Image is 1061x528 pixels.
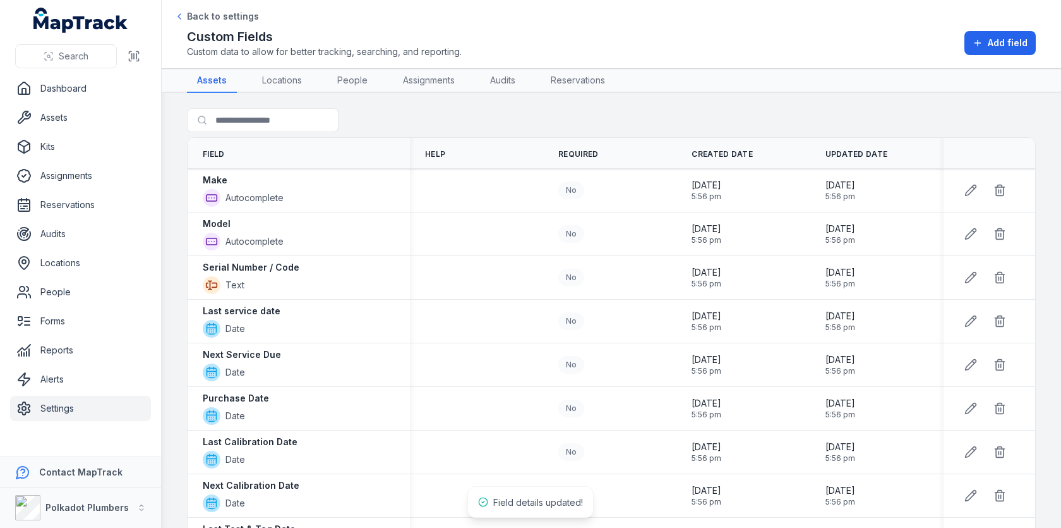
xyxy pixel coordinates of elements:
span: Field details updated! [493,497,583,508]
strong: Model [203,218,231,230]
div: No [558,356,584,374]
time: 02/09/2025, 5:56:14 pm [692,266,721,289]
a: Kits [10,134,151,159]
a: MapTrack [33,8,128,33]
a: Reservations [10,192,151,218]
span: [DATE] [692,223,721,235]
button: Search [15,44,117,68]
strong: Next Service Due [203,348,281,361]
span: [DATE] [825,310,855,322]
a: Reservations [541,69,615,93]
time: 02/09/2025, 5:56:14 pm [825,310,855,333]
a: Back to settings [174,10,259,23]
strong: Last Calibration Date [203,436,297,448]
strong: Next Calibration Date [203,479,299,492]
span: 5:56 pm [825,497,855,507]
time: 02/09/2025, 5:56:14 pm [692,223,721,245]
time: 02/09/2025, 5:56:14 pm [825,397,855,420]
span: Date [225,322,245,335]
span: 5:56 pm [825,235,855,245]
span: [DATE] [825,266,855,279]
span: [DATE] [825,484,855,497]
div: No [558,443,584,461]
div: No [558,400,584,417]
span: Help [425,149,445,159]
span: [DATE] [825,397,855,410]
a: Forms [10,309,151,334]
span: Search [59,50,88,63]
time: 02/09/2025, 5:56:14 pm [692,484,721,507]
span: Updated Date [825,149,888,159]
span: [DATE] [692,484,721,497]
a: Locations [10,250,151,276]
span: 5:56 pm [692,279,721,289]
a: Assets [10,105,151,130]
span: Date [225,410,245,422]
span: 5:56 pm [825,410,855,420]
span: Back to settings [187,10,259,23]
span: 5:56 pm [692,366,721,376]
a: Dashboard [10,76,151,101]
span: Date [225,366,245,379]
a: Audits [10,221,151,247]
span: 5:56 pm [692,192,721,202]
span: [DATE] [825,223,855,235]
span: 5:56 pm [825,322,855,333]
span: 5:56 pm [825,453,855,464]
span: Field [203,149,225,159]
span: Created Date [692,149,753,159]
strong: Last service date [203,305,280,317]
div: No [558,225,584,243]
span: 5:56 pm [692,235,721,245]
span: Autocomplete [225,235,284,248]
time: 02/09/2025, 5:56:14 pm [692,179,721,202]
span: [DATE] [692,179,721,192]
strong: Polkadot Plumbers [45,502,129,513]
span: 5:56 pm [692,410,721,420]
a: Alerts [10,367,151,392]
span: 5:56 pm [692,497,721,507]
a: People [327,69,378,93]
span: Date [225,453,245,466]
span: [DATE] [825,179,855,192]
span: [DATE] [692,397,721,410]
div: No [558,181,584,199]
span: Custom data to allow for better tracking, searching, and reporting. [187,46,462,58]
time: 02/09/2025, 5:56:14 pm [825,179,855,202]
a: Reports [10,338,151,363]
time: 02/09/2025, 5:56:14 pm [692,353,721,376]
strong: Contact MapTrack [39,467,123,477]
time: 02/09/2025, 5:56:14 pm [825,223,855,245]
span: Text [225,279,244,292]
span: Required [558,149,598,159]
h2: Custom Fields [187,28,462,46]
a: People [10,279,151,305]
span: 5:56 pm [825,279,855,289]
time: 02/09/2025, 5:56:14 pm [825,484,855,507]
a: Locations [252,69,312,93]
span: [DATE] [692,353,721,366]
time: 02/09/2025, 5:56:14 pm [692,397,721,420]
div: No [558,312,584,330]
a: Assignments [10,163,151,188]
time: 02/09/2025, 5:56:14 pm [825,441,855,464]
span: 5:56 pm [692,322,721,333]
span: Date [225,497,245,510]
strong: Purchase Date [203,392,269,405]
span: [DATE] [825,353,855,366]
span: [DATE] [692,266,721,279]
span: Autocomplete [225,192,284,204]
a: Audits [480,69,525,93]
span: [DATE] [692,441,721,453]
strong: Make [203,174,227,187]
span: [DATE] [825,441,855,453]
time: 02/09/2025, 5:56:14 pm [825,353,855,376]
span: 5:56 pm [825,366,855,376]
a: Assignments [393,69,465,93]
div: No [558,269,584,286]
time: 02/09/2025, 5:56:14 pm [825,266,855,289]
a: Assets [187,69,237,93]
button: Add field [964,31,1036,55]
time: 02/09/2025, 5:56:14 pm [692,310,721,333]
span: 5:56 pm [692,453,721,464]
